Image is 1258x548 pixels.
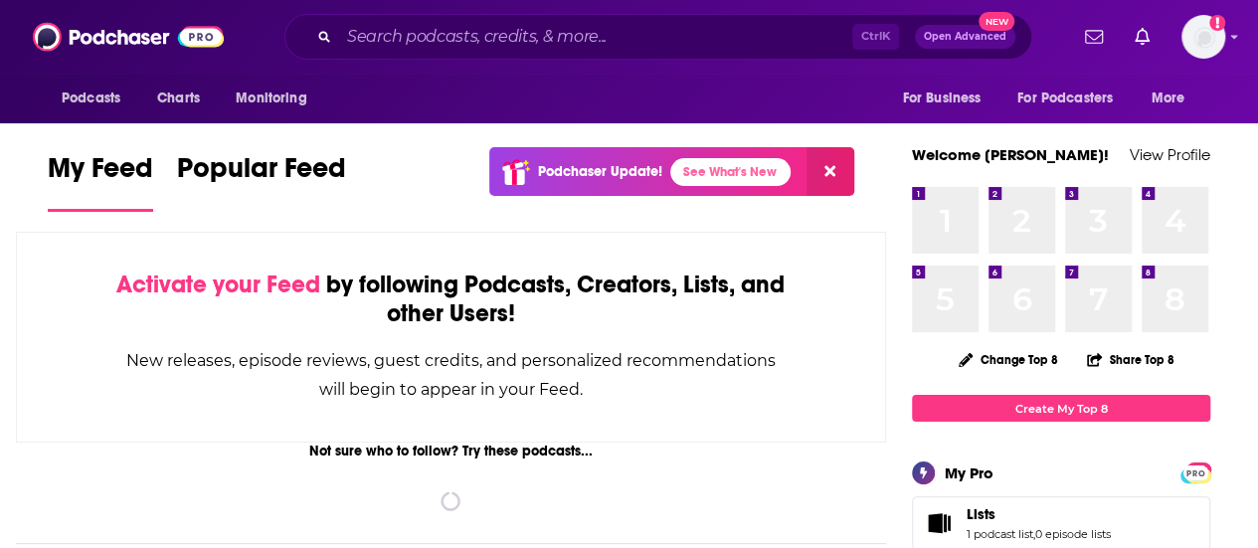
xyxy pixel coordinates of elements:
[1130,145,1210,164] a: View Profile
[912,145,1109,164] a: Welcome [PERSON_NAME]!
[236,85,306,112] span: Monitoring
[1017,85,1113,112] span: For Podcasters
[1209,15,1225,31] svg: Add a profile image
[1181,15,1225,59] img: User Profile
[902,85,981,112] span: For Business
[888,80,1005,117] button: open menu
[924,32,1006,42] span: Open Advanced
[1181,15,1225,59] button: Show profile menu
[157,85,200,112] span: Charts
[222,80,332,117] button: open menu
[116,346,786,404] div: New releases, episode reviews, guest credits, and personalized recommendations will begin to appe...
[919,509,959,537] a: Lists
[177,151,346,212] a: Popular Feed
[912,395,1210,422] a: Create My Top 8
[1138,80,1210,117] button: open menu
[62,85,120,112] span: Podcasts
[915,25,1015,49] button: Open AdvancedNew
[116,271,786,328] div: by following Podcasts, Creators, Lists, and other Users!
[16,443,886,459] div: Not sure who to follow? Try these podcasts...
[979,12,1014,31] span: New
[1033,527,1035,541] span: ,
[538,163,662,180] p: Podchaser Update!
[670,158,791,186] a: See What's New
[144,80,212,117] a: Charts
[1077,20,1111,54] a: Show notifications dropdown
[945,463,993,482] div: My Pro
[1035,527,1111,541] a: 0 episode lists
[967,527,1033,541] a: 1 podcast list
[1152,85,1185,112] span: More
[1086,340,1175,379] button: Share Top 8
[1004,80,1142,117] button: open menu
[48,151,153,197] span: My Feed
[967,505,1111,523] a: Lists
[967,505,995,523] span: Lists
[284,14,1032,60] div: Search podcasts, credits, & more...
[48,151,153,212] a: My Feed
[1183,465,1207,480] span: PRO
[1183,464,1207,479] a: PRO
[48,80,146,117] button: open menu
[1127,20,1158,54] a: Show notifications dropdown
[116,270,320,299] span: Activate your Feed
[33,18,224,56] img: Podchaser - Follow, Share and Rate Podcasts
[947,347,1070,372] button: Change Top 8
[339,21,852,53] input: Search podcasts, credits, & more...
[177,151,346,197] span: Popular Feed
[852,24,899,50] span: Ctrl K
[1181,15,1225,59] span: Logged in as mdekoning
